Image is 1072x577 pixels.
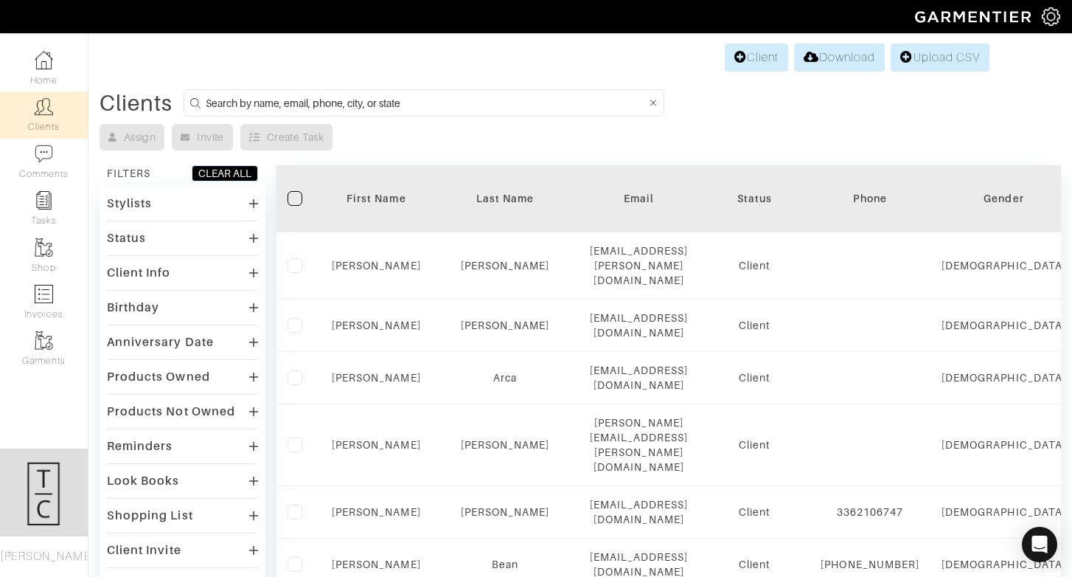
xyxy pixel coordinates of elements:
th: Toggle SortBy [432,165,579,232]
img: garments-icon-b7da505a4dc4fd61783c78ac3ca0ef83fa9d6f193b1c9dc38574b1d14d53ca28.png [35,331,53,350]
div: First Name [332,191,421,206]
div: [EMAIL_ADDRESS][DOMAIN_NAME] [590,311,689,340]
a: [PERSON_NAME] [461,260,550,272]
a: [PERSON_NAME] [332,372,421,384]
div: Client Info [107,266,171,280]
a: [PERSON_NAME] [461,439,550,451]
div: [EMAIL_ADDRESS][DOMAIN_NAME] [590,363,689,393]
div: [DEMOGRAPHIC_DATA] [942,438,1066,452]
div: Gender [942,191,1066,206]
div: Reminders [107,439,173,454]
div: FILTERS [107,166,150,181]
div: Products Not Owned [107,404,235,419]
div: Client [710,258,798,273]
div: Status [107,231,146,246]
div: [DEMOGRAPHIC_DATA] [942,318,1066,333]
div: Email [590,191,689,206]
a: Download [794,44,885,72]
div: [DEMOGRAPHIC_DATA] [942,505,1066,519]
div: [EMAIL_ADDRESS][DOMAIN_NAME] [590,497,689,527]
div: CLEAR ALL [198,166,251,181]
div: [DEMOGRAPHIC_DATA] [942,557,1066,572]
div: [PHONE_NUMBER] [821,557,919,572]
div: Birthday [107,300,159,315]
div: Client [710,370,798,385]
a: Arca [493,372,517,384]
div: Open Intercom Messenger [1022,527,1057,562]
img: gear-icon-white-bd11855cb880d31180b6d7d6211b90ccbf57a29d726f0c71d8c61bd08dd39cc2.png [1042,7,1060,26]
a: Bean [492,559,518,570]
div: Last Name [443,191,568,206]
div: Stylists [107,196,152,211]
div: Client [710,557,798,572]
img: clients-icon-6bae9207a08558b7cb47a8932f037763ab4055f8c8b6bfacd5dc20c3e0201464.png [35,97,53,116]
th: Toggle SortBy [321,165,432,232]
a: [PERSON_NAME] [461,319,550,331]
a: Client [725,44,788,72]
img: dashboard-icon-dbcd8f5a0b271acd01030246c82b418ddd0df26cd7fceb0bd07c9910d44c42f6.png [35,51,53,69]
div: Phone [821,191,919,206]
img: orders-icon-0abe47150d42831381b5fb84f609e132dff9fe21cb692f30cb5eec754e2cba89.png [35,285,53,303]
div: Client Invite [107,543,181,558]
img: garmentier-logo-header-white-b43fb05a5012e4ada735d5af1a66efaba907eab6374d6393d1fbf88cb4ef424d.png [908,4,1042,30]
input: Search by name, email, phone, city, or state [206,94,647,112]
div: Look Books [107,474,180,488]
div: 3362106747 [821,505,919,519]
div: [PERSON_NAME][EMAIL_ADDRESS][PERSON_NAME][DOMAIN_NAME] [590,415,689,474]
img: reminder-icon-8004d30b9f0a5d33ae49ab947aed9ed385cf756f9e5892f1edd6e32f2345188e.png [35,191,53,210]
img: garments-icon-b7da505a4dc4fd61783c78ac3ca0ef83fa9d6f193b1c9dc38574b1d14d53ca28.png [35,238,53,257]
a: [PERSON_NAME] [332,506,421,518]
img: comment-icon-a0a6a9ef722e966f86d9cbdc48e553b5cf19dbc54f86b18d962a5391bc8f6eb6.png [35,145,53,163]
div: Status [710,191,798,206]
a: Upload CSV [891,44,989,72]
a: [PERSON_NAME] [332,260,421,272]
div: [EMAIL_ADDRESS][PERSON_NAME][DOMAIN_NAME] [590,243,689,288]
button: CLEAR ALL [192,165,258,182]
a: [PERSON_NAME] [332,439,421,451]
div: [DEMOGRAPHIC_DATA] [942,258,1066,273]
div: Clients [100,96,173,111]
a: [PERSON_NAME] [461,506,550,518]
div: Client [710,438,798,452]
div: Client [710,318,798,333]
a: [PERSON_NAME] [332,559,421,570]
a: [PERSON_NAME] [332,319,421,331]
div: Anniversary Date [107,335,214,350]
th: Toggle SortBy [699,165,810,232]
div: Shopping List [107,508,193,523]
div: Client [710,505,798,519]
div: Products Owned [107,370,210,384]
div: [DEMOGRAPHIC_DATA] [942,370,1066,385]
